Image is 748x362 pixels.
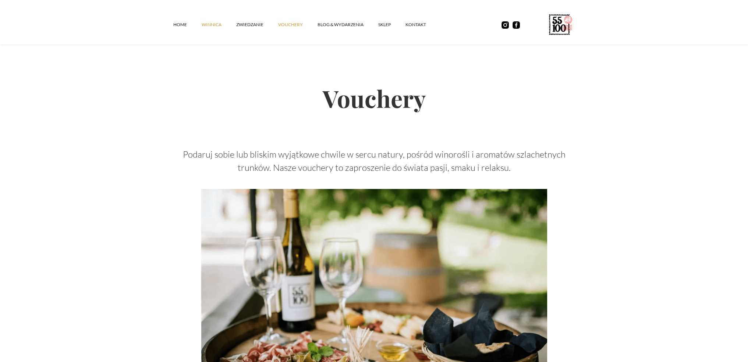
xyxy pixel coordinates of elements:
a: Blog & Wydarzenia [318,14,378,36]
a: Home [173,14,202,36]
a: ZWIEDZANIE [236,14,278,36]
a: vouchery [278,14,318,36]
h2: Vouchery [173,60,575,136]
a: kontakt [405,14,441,36]
a: SKLEP [378,14,405,36]
p: Podaruj sobie lub bliskim wyjątkowe chwile w sercu natury, pośród winorośli i aromatów szlachetny... [173,148,575,174]
a: winnica [202,14,236,36]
